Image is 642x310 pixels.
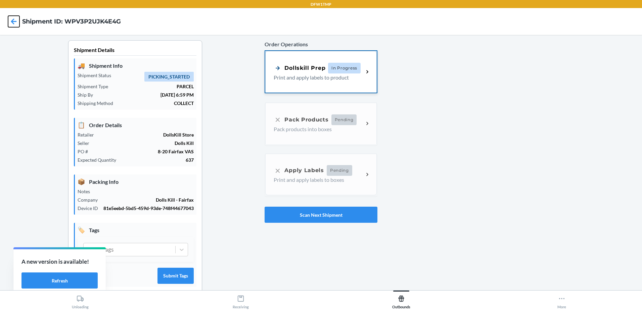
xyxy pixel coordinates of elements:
p: Expected Quantity [78,156,122,163]
p: Dolls Kill [95,140,194,147]
p: Ship By [78,91,98,98]
p: Seller [78,140,95,147]
button: Refresh [21,272,98,289]
span: 📋 [78,120,85,130]
button: Scan Next Shipment [265,207,377,223]
p: Tags [78,225,194,235]
p: Dolls Kill - Fairfax [103,196,194,203]
span: 🚚 [78,61,85,70]
div: More [557,292,566,309]
h4: Shipment ID: WPV3P2UJK4E4G [22,17,121,26]
div: Unloading [72,292,89,309]
p: Shipping Method [78,100,119,107]
p: Shipment Info [78,61,194,70]
button: More [481,291,642,309]
p: Shipment Status [78,72,117,79]
p: Shipment Details [74,46,196,56]
p: Device ID [78,205,103,212]
p: Retailer [78,131,99,138]
span: PICKING_STARTED [144,72,194,82]
button: Submit Tags [157,268,194,284]
p: PO # [78,148,93,155]
p: A new version is available! [21,257,98,266]
p: DFW1TMP [311,1,331,7]
div: Select tags [87,245,113,254]
div: Dollskill Prep [274,64,325,72]
button: Outbounds [321,291,481,309]
span: In Progress [328,63,361,73]
p: 81e5eebd-5bd5-459d-93de-748f44677043 [103,205,194,212]
p: Notes [78,188,95,195]
span: 📦 [78,177,85,186]
p: Company [78,196,103,203]
a: Dollskill PrepIn ProgressPrint and apply labels to product [265,50,377,93]
div: Outbounds [392,292,410,309]
p: Packing Info [78,177,194,186]
p: Order Details [78,120,194,130]
p: 8-20 Fairfax VAS [93,148,194,155]
button: Receiving [160,291,321,309]
p: COLLECT [119,100,194,107]
p: PARCEL [113,83,194,90]
p: 637 [122,156,194,163]
p: [DATE] 6:59 PM [98,91,194,98]
p: Print and apply labels to product [274,73,358,82]
p: Order Operations [265,40,377,48]
span: 🏷️ [78,225,85,235]
div: Receiving [233,292,249,309]
p: Shipment Type [78,83,113,90]
p: DollsKill Store [99,131,194,138]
